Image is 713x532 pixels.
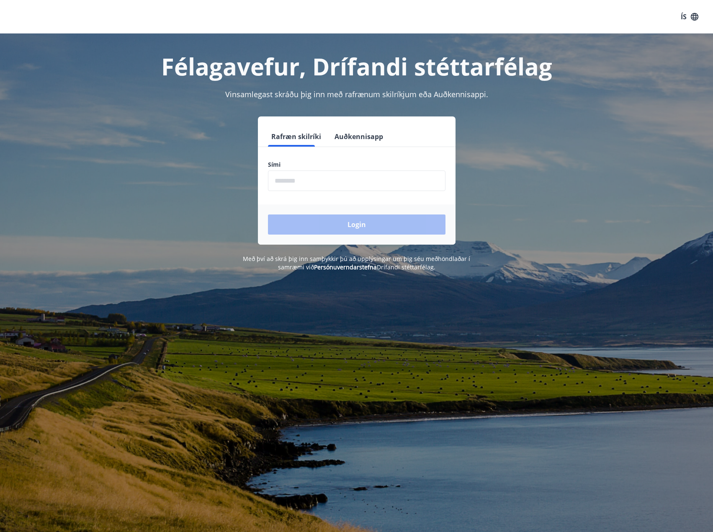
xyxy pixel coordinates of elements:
button: ÍS [676,9,703,24]
span: Vinsamlegast skráðu þig inn með rafrænum skilríkjum eða Auðkennisappi. [225,89,488,99]
button: Rafræn skilríki [268,127,324,147]
a: Persónuverndarstefna [314,263,377,271]
label: Sími [268,160,445,169]
h1: Félagavefur, Drífandi stéttarfélag [65,50,648,82]
button: Auðkennisapp [331,127,386,147]
span: Með því að skrá þig inn samþykkir þú að upplýsingar um þig séu meðhöndlaðar í samræmi við Drífand... [243,255,470,271]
